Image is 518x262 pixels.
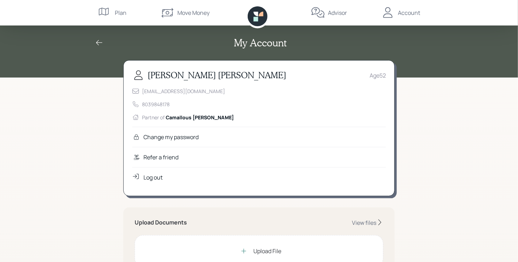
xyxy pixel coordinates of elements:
[143,133,199,141] div: Change my password
[142,114,234,121] div: Partner of
[352,219,376,227] div: View files
[166,114,234,121] span: Camallous [PERSON_NAME]
[148,70,286,80] h3: [PERSON_NAME] [PERSON_NAME]
[135,219,187,226] h5: Upload Documents
[328,8,347,17] div: Advisor
[143,173,163,182] div: Log out
[143,153,178,161] div: Refer a friend
[142,101,170,108] div: 8039848178
[177,8,210,17] div: Move Money
[142,87,225,95] div: [EMAIL_ADDRESS][DOMAIN_NAME]
[115,8,126,17] div: Plan
[254,247,282,255] div: Upload File
[370,71,386,80] div: Age 52
[234,37,287,49] h2: My Account
[398,8,420,17] div: Account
